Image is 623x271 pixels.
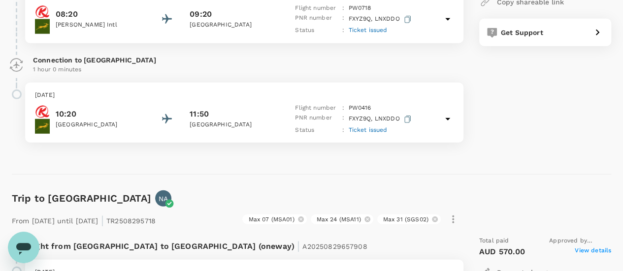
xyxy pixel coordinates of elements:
[302,242,367,250] span: A20250829657908
[159,194,168,204] p: NA
[348,27,387,33] span: Ticket issued
[348,13,413,26] p: FXYZ9Q, LNXDDO
[190,120,278,130] p: [GEOGRAPHIC_DATA]
[342,103,344,113] p: :
[190,8,212,20] p: 09:20
[342,3,344,13] p: :
[501,29,543,36] span: Get Support
[295,125,338,135] p: Status
[56,8,144,20] p: 08:20
[56,20,144,30] p: [PERSON_NAME] Intl
[242,214,306,224] div: Max 07 (MSA01)
[26,236,367,254] p: Flight from [GEOGRAPHIC_DATA] to [GEOGRAPHIC_DATA] (oneway)
[33,65,456,75] p: 1 hour 0 minutes
[348,3,371,13] p: PW 0718
[295,13,338,26] p: PNR number
[342,113,344,125] p: :
[190,108,209,120] p: 11:50
[35,19,50,34] img: Precision Air
[297,239,300,253] span: |
[35,119,50,134] img: Precision Air
[348,103,371,113] p: PW 0416
[8,232,39,263] iframe: Button to launch messaging window
[575,246,611,258] span: View details
[12,211,156,228] p: From [DATE] until [DATE] TR2508295718
[295,3,338,13] p: Flight number
[35,90,454,100] p: [DATE]
[35,4,50,19] img: Kenya Airways
[33,55,456,65] p: Connection to [GEOGRAPHIC_DATA]
[479,246,525,258] p: AUD 570.00
[295,113,338,125] p: PNR number
[12,190,151,206] h6: Trip to [GEOGRAPHIC_DATA]
[295,26,338,35] p: Status
[377,214,441,224] div: Max 31 (SGS02)
[295,103,338,113] p: Flight number
[377,215,434,224] span: Max 31 (SGS02)
[56,120,144,130] p: [GEOGRAPHIC_DATA]
[242,215,300,224] span: Max 07 (MSA01)
[342,13,344,26] p: :
[190,20,278,30] p: [GEOGRAPHIC_DATA]
[342,26,344,35] p: :
[348,126,387,133] span: Ticket issued
[479,236,509,246] span: Total paid
[56,108,144,120] p: 10:20
[342,125,344,135] p: :
[35,104,50,119] img: Kenya Airways
[311,215,367,224] span: Max 24 (MSA11)
[101,213,104,227] span: |
[549,236,611,246] span: Approved by
[348,113,413,125] p: FXYZ9Q, LNXDDO
[311,214,373,224] div: Max 24 (MSA11)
